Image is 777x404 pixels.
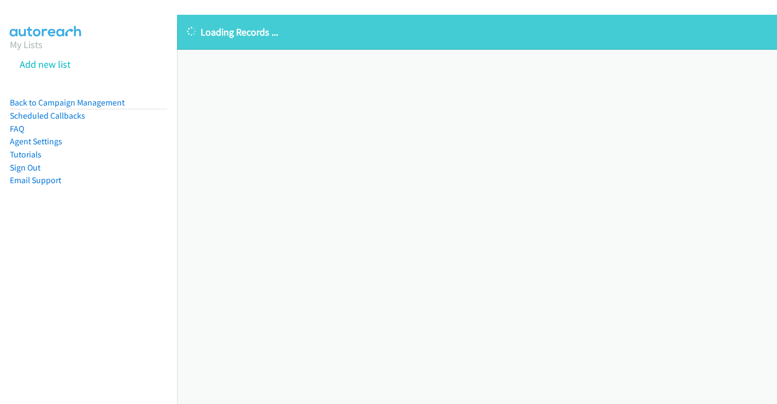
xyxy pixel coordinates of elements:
[10,38,43,51] a: My Lists
[20,58,70,71] a: Add new list
[10,97,125,108] a: Back to Campaign Management
[187,25,767,39] p: Loading Records ...
[10,149,42,160] a: Tutorials
[10,175,61,185] a: Email Support
[10,162,40,173] a: Sign Out
[10,136,62,147] a: Agent Settings
[10,124,24,134] a: FAQ
[10,110,85,121] a: Scheduled Callbacks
